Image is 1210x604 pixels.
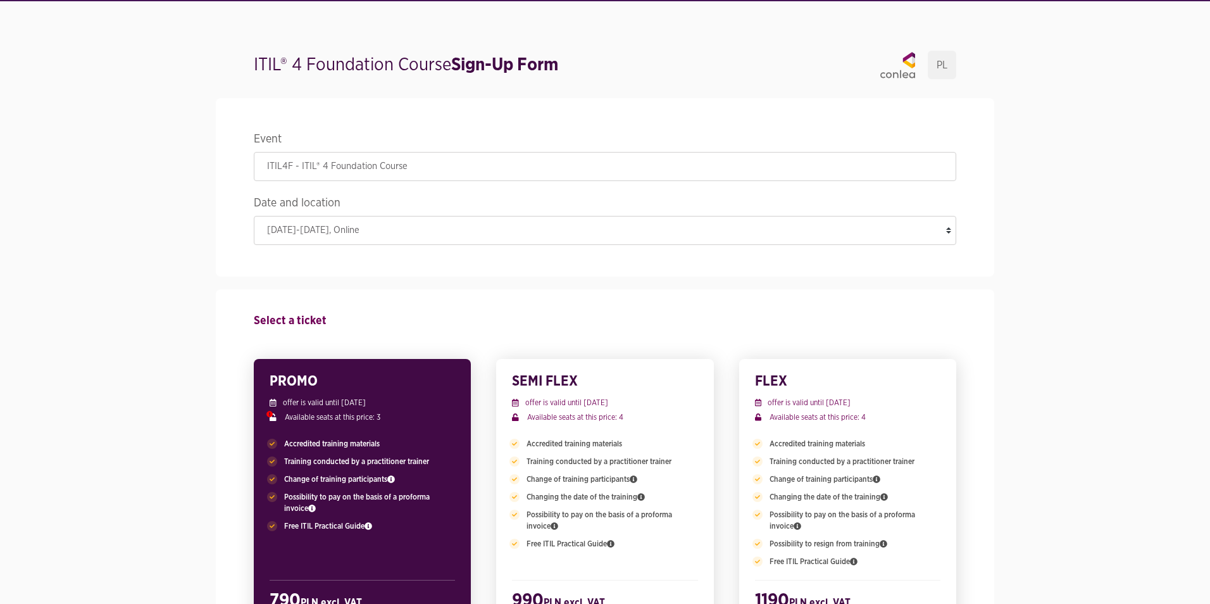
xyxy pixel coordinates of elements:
a: PL [928,51,956,79]
span: Possibility to pay on the basis of a proforma invoice [284,491,455,514]
span: Training conducted by a practitioner trainer [284,456,429,467]
input: ITIL4F - ITIL® 4 Foundation Course [254,152,956,181]
strong: Sign-Up Form [451,56,558,74]
h3: PROMO [270,372,455,391]
span: Accredited training materials [284,438,380,450]
span: Change of training participants [284,474,395,485]
span: Possibility to pay on the basis of a proforma invoice [770,509,940,532]
p: offer is valid until [DATE] [512,397,697,408]
span: Possibility to resign from training [770,538,887,550]
h3: SEMI FLEX [512,372,697,391]
span: Changing the date of the training [527,491,645,503]
p: Available seats at this price: 4 [512,412,697,423]
span: Free ITIL Practical Guide [527,538,614,550]
p: offer is valid until [DATE] [270,397,455,408]
span: Free ITIL Practical Guide [284,520,372,532]
h1: ITIL® 4 Foundation Course [254,53,558,78]
span: Training conducted by a practitioner trainer [770,456,914,467]
span: Training conducted by a practitioner trainer [527,456,671,467]
span: Change of training participants [527,474,637,485]
span: Free ITIL Practical Guide [770,556,858,567]
legend: Date and location [254,194,956,216]
h3: FLEX [755,372,940,391]
span: Accredited training materials [770,438,865,450]
span: Possibility to pay on the basis of a proforma invoice [527,509,697,532]
p: offer is valid until [DATE] [755,397,940,408]
p: Available seats at this price: 3 [270,412,455,423]
span: Changing the date of the training [770,491,888,503]
span: Change of training participants [770,474,880,485]
p: Available seats at this price: 4 [755,412,940,423]
h4: Select a ticket [254,308,956,334]
span: Accredited training materials [527,438,622,450]
legend: Event [254,130,956,152]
